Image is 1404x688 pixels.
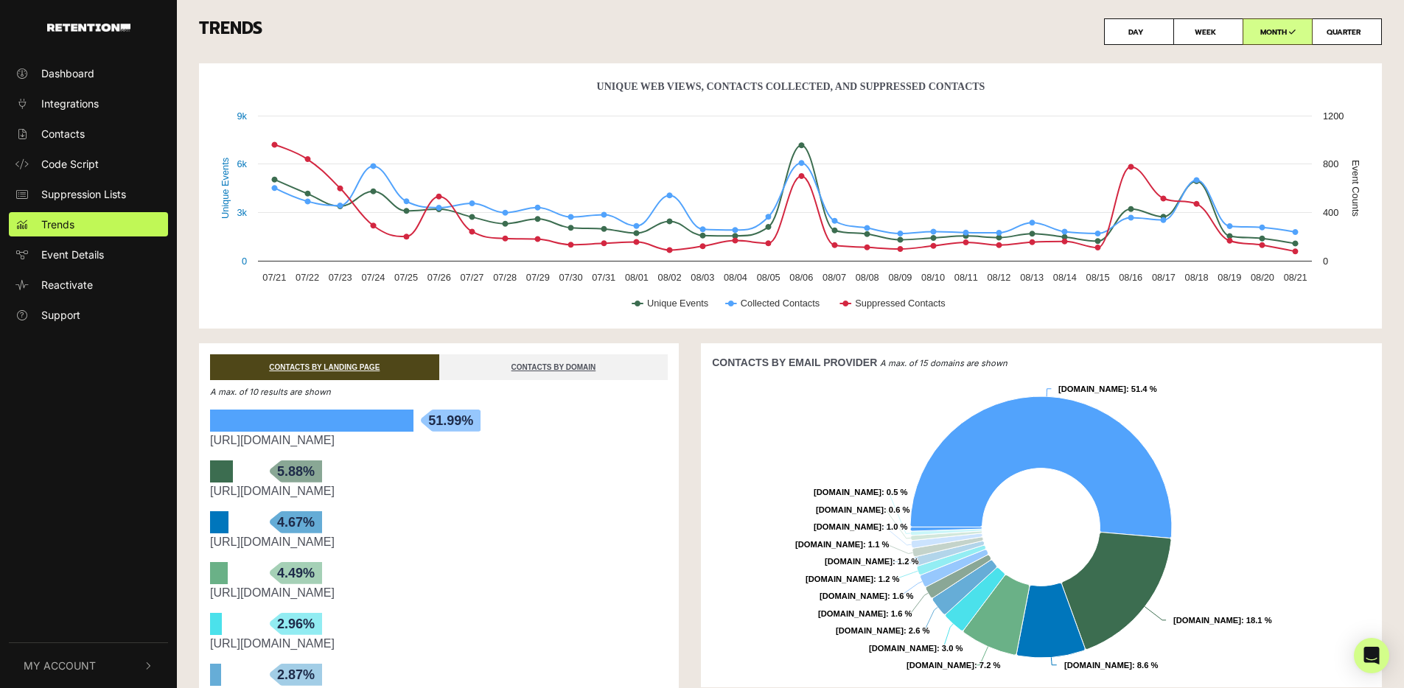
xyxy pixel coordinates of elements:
[9,61,168,85] a: Dashboard
[329,272,352,283] text: 07/23
[394,272,418,283] text: 07/25
[795,540,863,549] tspan: [DOMAIN_NAME]
[1173,616,1241,625] tspan: [DOMAIN_NAME]
[741,298,820,309] text: Collected Contacts
[888,272,912,283] text: 08/09
[814,522,907,531] text: : 1.0 %
[210,434,335,446] a: [URL][DOMAIN_NAME]
[1350,160,1361,217] text: Event Counts
[9,242,168,267] a: Event Details
[1064,661,1158,670] text: : 8.6 %
[41,277,93,292] span: Reactivate
[210,387,331,397] em: A max. of 10 results are shown
[9,212,168,236] a: Trends
[210,74,1371,325] svg: Unique Web Views, Contacts Collected, And Suppressed Contacts
[907,661,1000,670] text: : 7.2 %
[493,272,517,283] text: 07/28
[9,643,168,688] button: My Account
[814,488,907,496] text: : 0.5 %
[816,505,884,514] tspan: [DOMAIN_NAME]
[9,152,168,176] a: Code Script
[1058,385,1126,393] tspan: [DOMAIN_NAME]
[592,272,615,283] text: 07/31
[1323,158,1338,169] text: 800
[818,609,886,618] tspan: [DOMAIN_NAME]
[237,207,247,218] text: 3k
[1152,272,1176,283] text: 08/17
[1173,18,1243,45] label: WEEK
[987,272,1010,283] text: 08/12
[806,575,899,583] text: : 1.2 %
[41,126,85,141] span: Contacts
[296,272,319,283] text: 07/22
[954,272,978,283] text: 08/11
[818,609,912,618] text: : 1.6 %
[1284,272,1307,283] text: 08/21
[712,357,877,368] strong: CONTACTS BY EMAIL PROVIDER
[24,658,96,673] span: My Account
[41,186,126,202] span: Suppression Lists
[220,158,231,219] text: Unique Events
[658,272,682,283] text: 08/02
[270,664,322,686] span: 2.87%
[242,256,247,267] text: 0
[270,613,322,635] span: 2.96%
[559,272,583,283] text: 07/30
[855,298,945,309] text: Suppressed Contacts
[1243,18,1313,45] label: MONTH
[210,482,668,500] div: https://stealthmodeinvesting.com/nuclear-network/
[210,536,335,548] a: [URL][DOMAIN_NAME]
[880,358,1007,368] em: A max. of 15 domains are shown
[724,272,747,283] text: 08/04
[9,273,168,297] a: Reactivate
[1354,638,1389,673] div: Open Intercom Messenger
[1086,272,1110,283] text: 08/15
[869,644,937,653] tspan: [DOMAIN_NAME]
[814,488,881,496] tspan: [DOMAIN_NAME]
[9,122,168,146] a: Contacts
[1064,661,1132,670] tspan: [DOMAIN_NAME]
[41,156,99,172] span: Code Script
[1173,616,1272,625] text: : 18.1 %
[691,272,714,283] text: 08/03
[1323,256,1328,267] text: 0
[1323,110,1344,122] text: 1200
[210,586,335,599] a: [URL][DOMAIN_NAME]
[1251,272,1274,283] text: 08/20
[907,661,974,670] tspan: [DOMAIN_NAME]
[9,91,168,116] a: Integrations
[199,18,1382,45] h3: TRENDS
[597,81,985,92] text: Unique Web Views, Contacts Collected, And Suppressed Contacts
[41,66,94,81] span: Dashboard
[262,272,286,283] text: 07/21
[270,511,322,533] span: 4.67%
[820,592,887,600] tspan: [DOMAIN_NAME]
[460,272,483,283] text: 07/27
[361,272,385,283] text: 07/24
[237,110,247,122] text: 9k
[421,410,481,432] span: 51.99%
[9,182,168,206] a: Suppression Lists
[806,575,873,583] tspan: [DOMAIN_NAME]
[1058,385,1157,393] text: : 51.4 %
[1312,18,1382,45] label: QUARTER
[210,485,335,497] a: [URL][DOMAIN_NAME]
[237,158,247,169] text: 6k
[439,354,668,380] a: CONTACTS BY DOMAIN
[856,272,879,283] text: 08/08
[816,505,909,514] text: : 0.6 %
[836,626,929,635] text: : 2.6 %
[210,637,335,650] a: [URL][DOMAIN_NAME]
[820,592,913,600] text: : 1.6 %
[1218,272,1241,283] text: 08/19
[1185,272,1209,283] text: 08/18
[823,272,846,283] text: 08/07
[270,562,322,584] span: 4.49%
[41,307,80,323] span: Support
[210,584,668,602] div: https://gamemasterinvesting.com/war-room-trinity-vsl/
[210,432,668,449] div: https://gamemasterinvesting.com/war-room/vsl/
[814,522,881,531] tspan: [DOMAIN_NAME]
[1053,272,1077,283] text: 08/14
[825,557,918,566] text: : 1.2 %
[9,303,168,327] a: Support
